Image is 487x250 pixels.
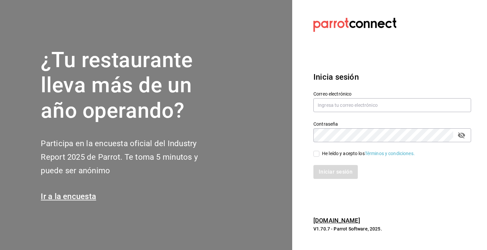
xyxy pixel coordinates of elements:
[41,48,220,124] h1: ¿Tu restaurante lleva más de un año operando?
[313,226,471,232] p: V1.70.7 - Parrot Software, 2025.
[456,130,467,141] button: passwordField
[313,71,471,83] h3: Inicia sesión
[41,192,96,201] a: Ir a la encuesta
[365,151,415,156] a: Términos y condiciones.
[313,121,471,126] label: Contraseña
[322,150,415,157] div: He leído y acepto los
[313,98,471,112] input: Ingresa tu correo electrónico
[41,137,220,177] h2: Participa en la encuesta oficial del Industry Report 2025 de Parrot. Te toma 5 minutos y puede se...
[313,91,471,96] label: Correo electrónico
[313,217,360,224] a: [DOMAIN_NAME]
